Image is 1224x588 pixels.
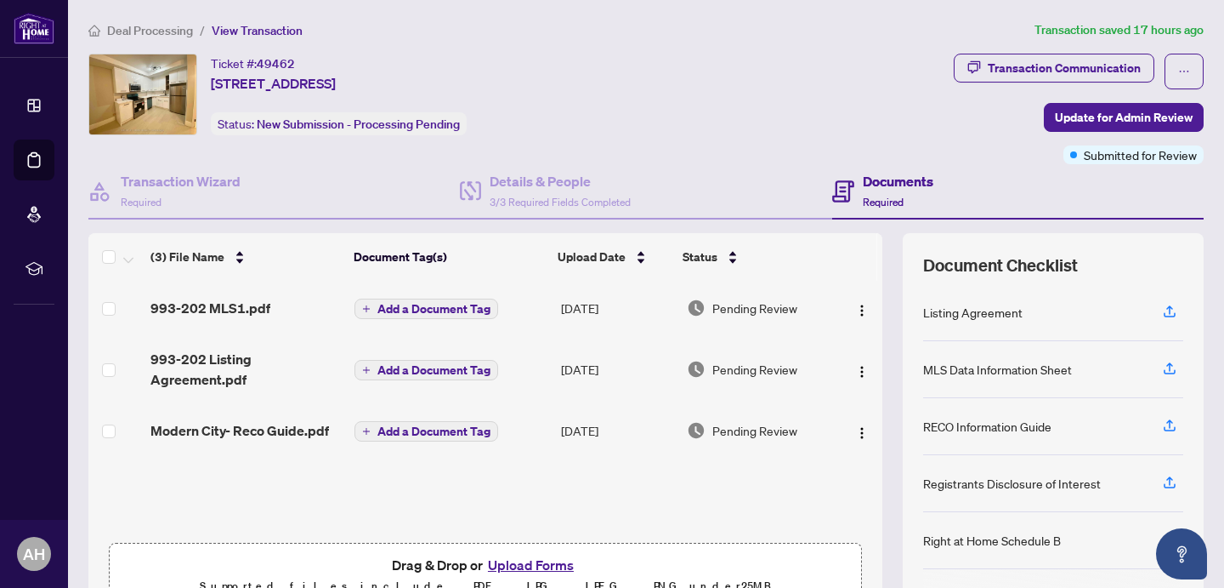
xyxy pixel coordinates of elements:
h4: Details & People [490,171,631,191]
div: Ticket #: [211,54,295,73]
img: Logo [855,426,869,440]
article: Transaction saved 17 hours ago [1034,20,1204,40]
button: Add a Document Tag [354,360,498,380]
span: (3) File Name [150,248,224,266]
button: Open asap [1156,528,1207,579]
div: Status: [211,112,467,135]
span: AH [23,542,45,566]
span: [STREET_ADDRESS] [211,73,336,94]
td: [DATE] [554,403,680,458]
span: 993-202 Listing Agreement.pdf [150,349,341,390]
span: plus [362,427,371,436]
span: plus [362,305,371,313]
th: Upload Date [551,233,676,281]
span: Pending Review [712,299,797,317]
div: RECO Information Guide [923,417,1051,436]
span: Submitted for Review [1084,146,1197,164]
span: Add a Document Tag [377,425,490,437]
span: View Transaction [212,23,303,38]
button: Transaction Communication [954,54,1154,83]
span: Status [683,248,717,266]
img: Logo [855,304,869,317]
img: Document Status [687,299,705,317]
div: MLS Data Information Sheet [923,360,1072,379]
h4: Documents [863,171,933,191]
span: Pending Review [712,421,797,440]
button: Add a Document Tag [354,298,498,320]
img: Logo [855,365,869,379]
td: [DATE] [554,281,680,335]
button: Logo [848,356,875,383]
span: Required [863,196,904,208]
span: Modern City- Reco Guide.pdf [150,420,329,441]
span: Update for Admin Review [1055,104,1193,131]
button: Add a Document Tag [354,420,498,442]
span: Required [121,196,161,208]
button: Add a Document Tag [354,359,498,381]
th: Document Tag(s) [347,233,552,281]
span: 3/3 Required Fields Completed [490,196,631,208]
span: Pending Review [712,360,797,379]
th: Status [676,233,832,281]
div: Transaction Communication [988,54,1141,82]
h4: Transaction Wizard [121,171,241,191]
div: Registrants Disclosure of Interest [923,474,1101,493]
span: Upload Date [558,248,626,266]
span: ellipsis [1178,66,1190,77]
img: IMG-C12343434_1.jpg [89,54,196,134]
img: Document Status [687,421,705,440]
span: 993-202 MLS1.pdf [150,298,270,318]
span: home [88,25,100,37]
span: 49462 [257,56,295,71]
span: plus [362,366,371,374]
th: (3) File Name [144,233,347,281]
button: Upload Forms [483,554,579,576]
button: Add a Document Tag [354,299,498,319]
div: Right at Home Schedule B [923,531,1061,550]
img: logo [14,13,54,44]
li: / [200,20,205,40]
div: Listing Agreement [923,303,1023,322]
button: Logo [848,294,875,322]
button: Update for Admin Review [1044,103,1204,132]
button: Logo [848,417,875,444]
span: Add a Document Tag [377,364,490,376]
button: Add a Document Tag [354,421,498,442]
span: New Submission - Processing Pending [257,117,460,132]
span: Document Checklist [923,254,1078,277]
span: Deal Processing [107,23,193,38]
img: Document Status [687,360,705,379]
span: Drag & Drop or [392,554,579,576]
span: Add a Document Tag [377,303,490,315]
td: [DATE] [554,335,680,403]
